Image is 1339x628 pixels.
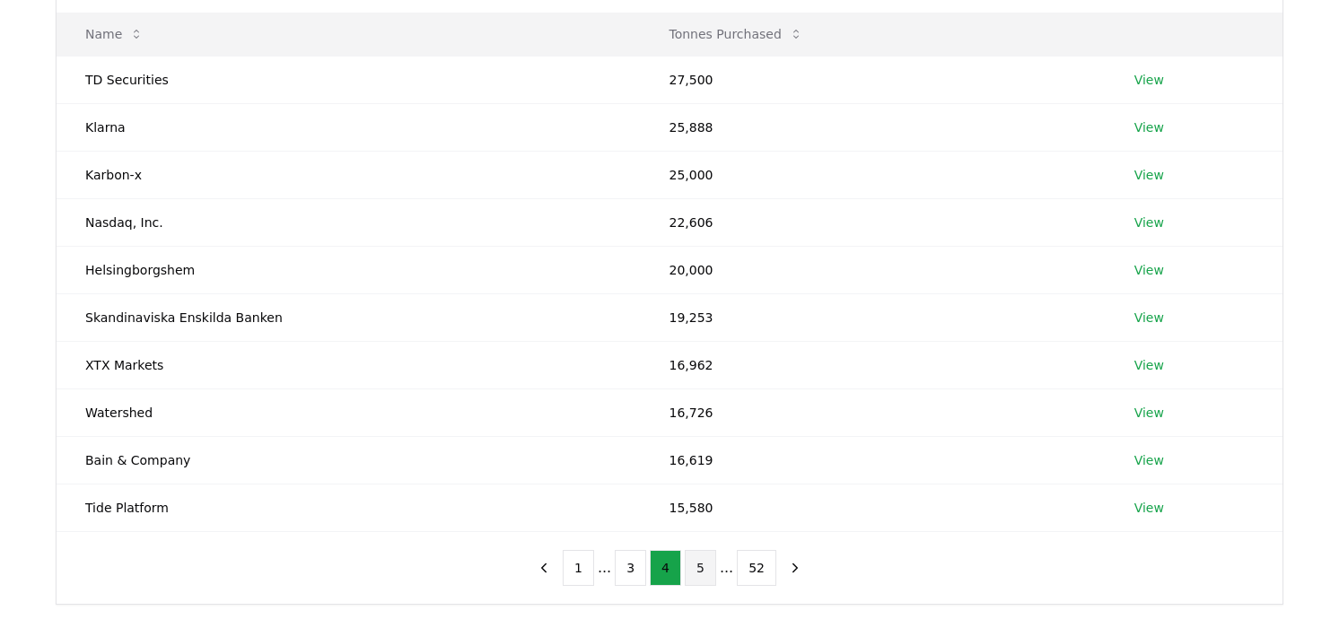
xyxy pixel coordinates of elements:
[640,151,1105,198] td: 25,000
[598,557,611,579] li: ...
[640,388,1105,436] td: 16,726
[1134,404,1164,422] a: View
[563,550,594,586] button: 1
[57,436,640,484] td: Bain & Company
[640,103,1105,151] td: 25,888
[654,16,817,52] button: Tonnes Purchased
[1134,71,1164,89] a: View
[640,484,1105,531] td: 15,580
[640,56,1105,103] td: 27,500
[57,484,640,531] td: Tide Platform
[1134,166,1164,184] a: View
[1134,356,1164,374] a: View
[780,550,810,586] button: next page
[720,557,733,579] li: ...
[737,550,776,586] button: 52
[1134,261,1164,279] a: View
[1134,214,1164,231] a: View
[615,550,646,586] button: 3
[650,550,681,586] button: 4
[57,103,640,151] td: Klarna
[640,198,1105,246] td: 22,606
[640,341,1105,388] td: 16,962
[57,246,640,293] td: Helsingborgshem
[57,198,640,246] td: Nasdaq, Inc.
[57,341,640,388] td: XTX Markets
[71,16,158,52] button: Name
[640,246,1105,293] td: 20,000
[685,550,716,586] button: 5
[1134,118,1164,136] a: View
[57,293,640,341] td: Skandinaviska Enskilda Banken
[1134,499,1164,517] a: View
[529,550,559,586] button: previous page
[57,151,640,198] td: Karbon-x
[57,56,640,103] td: TD Securities
[1134,309,1164,327] a: View
[640,436,1105,484] td: 16,619
[57,388,640,436] td: Watershed
[1134,451,1164,469] a: View
[640,293,1105,341] td: 19,253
